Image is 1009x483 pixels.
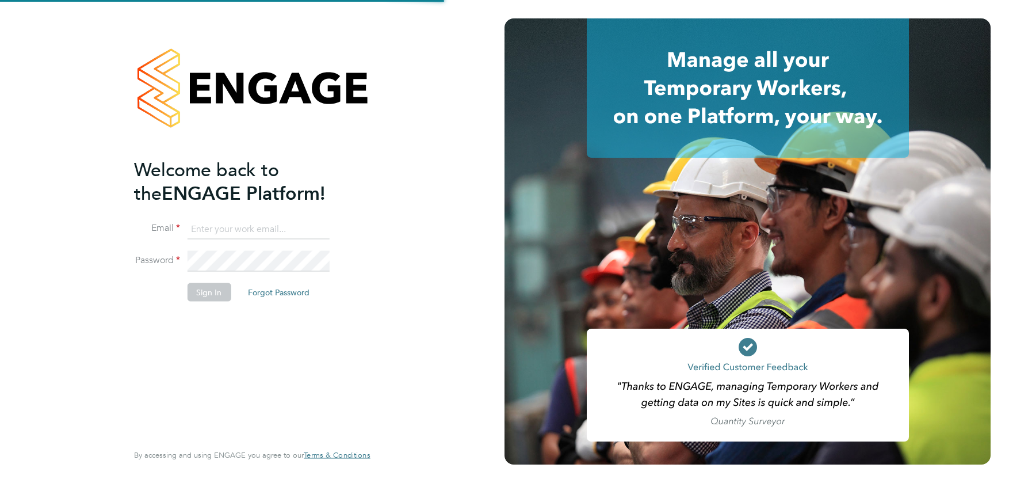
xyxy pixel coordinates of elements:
[304,450,370,460] span: Terms & Conditions
[187,219,329,239] input: Enter your work email...
[134,158,358,205] h2: ENGAGE Platform!
[187,283,231,302] button: Sign In
[304,451,370,460] a: Terms & Conditions
[134,158,279,204] span: Welcome back to the
[134,450,370,460] span: By accessing and using ENGAGE you agree to our
[239,283,319,302] button: Forgot Password
[134,222,180,234] label: Email
[134,254,180,267] label: Password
